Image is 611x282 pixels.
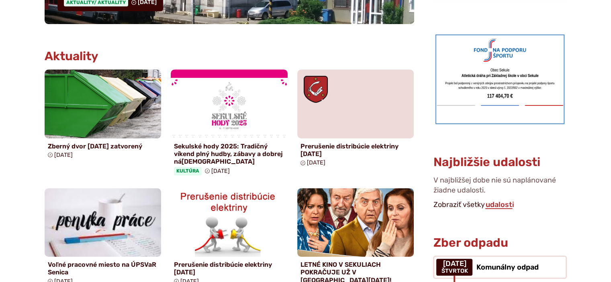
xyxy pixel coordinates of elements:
[48,142,158,150] h4: Zberný dvor [DATE] zatvorený
[433,156,540,169] h3: Najbližšie udalosti
[433,199,566,211] p: Zobraziť všetky
[307,159,325,166] span: [DATE]
[45,50,98,63] h3: Aktuality
[174,261,284,276] h4: Prerušenie distribúcie elektriny [DATE]
[171,69,288,179] a: Sekulské hody 2025: Tradičný víkend plný hudby, zábavy a dobrej ná[DEMOGRAPHIC_DATA] Kultúra [DATE]
[54,152,73,158] span: [DATE]
[433,175,566,199] p: V najbližšej dobe nie sú naplánované žiadne udalosti.
[433,256,566,279] a: Komunálny odpad [DATE] štvrtok
[48,261,158,276] h4: Voľné pracovné miesto na ÚPSVaR Senica
[174,142,284,166] h4: Sekulské hody 2025: Tradičný víkend plný hudby, zábavy a dobrej ná[DEMOGRAPHIC_DATA]
[441,268,468,274] span: štvrtok
[433,236,566,250] h3: Zber odpadu
[300,142,411,158] h4: Prerušenie distribúcie elektriny [DATE]
[45,69,161,162] a: Zberný dvor [DATE] zatvorený [DATE]
[484,200,515,209] a: Zobraziť všetky udalosti
[297,69,414,169] a: Prerušenie distribúcie elektriny [DATE] [DATE]
[174,167,202,175] span: Kultúra
[433,32,566,126] img: draha.png
[211,168,230,174] span: [DATE]
[441,260,468,268] span: [DATE]
[476,263,538,272] span: Komunálny odpad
